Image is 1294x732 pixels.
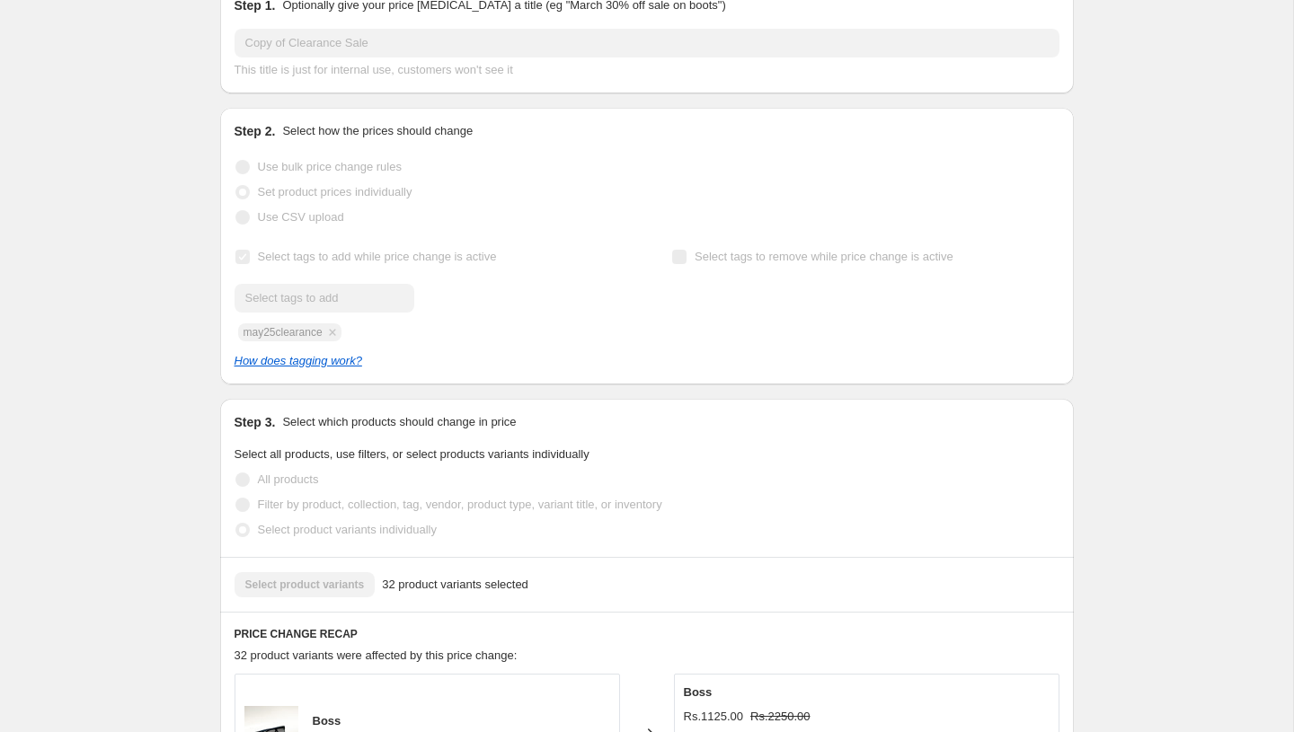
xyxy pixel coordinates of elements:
[235,627,1059,641] h6: PRICE CHANGE RECAP
[235,413,276,431] h2: Step 3.
[684,685,713,699] span: Boss
[282,122,473,140] p: Select how the prices should change
[750,708,811,726] strike: Rs.2250.00
[313,714,341,728] span: Boss
[235,63,513,76] span: This title is just for internal use, customers won't see it
[258,250,497,263] span: Select tags to add while price change is active
[235,29,1059,57] input: 30% off holiday sale
[282,413,516,431] p: Select which products should change in price
[695,250,953,263] span: Select tags to remove while price change is active
[235,284,414,313] input: Select tags to add
[235,648,518,662] span: 32 product variants were affected by this price change:
[235,122,276,140] h2: Step 2.
[258,185,412,198] span: Set product prices individually
[258,160,402,173] span: Use bulk price change rules
[382,576,528,594] span: 32 product variants selected
[258,523,437,536] span: Select product variants individually
[258,210,344,224] span: Use CSV upload
[258,498,662,511] span: Filter by product, collection, tag, vendor, product type, variant title, or inventory
[258,472,319,486] span: All products
[235,447,589,461] span: Select all products, use filters, or select products variants individually
[684,708,744,726] div: Rs.1125.00
[235,354,362,367] a: How does tagging work?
